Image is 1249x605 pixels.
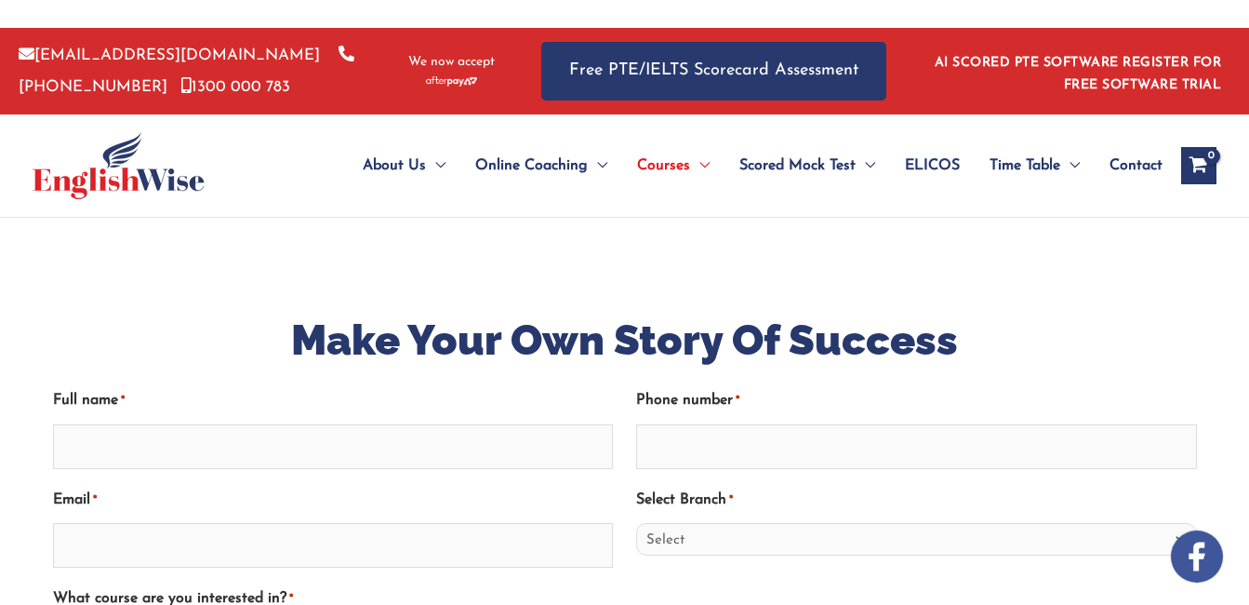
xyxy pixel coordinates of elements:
label: Phone number [636,385,739,416]
span: We now accept [408,53,495,72]
span: Scored Mock Test [739,133,856,198]
a: [PHONE_NUMBER] [19,47,354,94]
a: Free PTE/IELTS Scorecard Assessment [541,42,886,101]
span: Menu Toggle [690,133,710,198]
span: Menu Toggle [856,133,875,198]
a: Scored Mock TestMenu Toggle [724,133,890,198]
h1: Make Your Own Story Of Success [53,311,1197,370]
span: Time Table [990,133,1060,198]
label: Full name [53,385,125,416]
span: Contact [1109,133,1163,198]
a: 1300 000 783 [181,79,290,95]
span: Menu Toggle [1060,133,1080,198]
a: [EMAIL_ADDRESS][DOMAIN_NAME] [19,47,320,63]
a: AI SCORED PTE SOFTWARE REGISTER FOR FREE SOFTWARE TRIAL [935,56,1222,92]
span: About Us [363,133,426,198]
a: ELICOS [890,133,975,198]
a: Time TableMenu Toggle [975,133,1095,198]
a: View Shopping Cart, empty [1181,147,1216,184]
span: ELICOS [905,133,960,198]
a: Online CoachingMenu Toggle [460,133,622,198]
img: white-facebook.png [1171,531,1223,583]
a: Contact [1095,133,1163,198]
label: Select Branch [636,485,733,516]
label: Email [53,485,97,516]
span: Courses [637,133,690,198]
span: Menu Toggle [588,133,607,198]
aside: Header Widget 1 [923,41,1230,101]
a: CoursesMenu Toggle [622,133,724,198]
img: cropped-ew-logo [33,132,205,199]
span: Online Coaching [475,133,588,198]
span: Menu Toggle [426,133,445,198]
nav: Site Navigation: Main Menu [318,133,1163,198]
img: Afterpay-Logo [426,76,477,87]
a: About UsMenu Toggle [348,133,460,198]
